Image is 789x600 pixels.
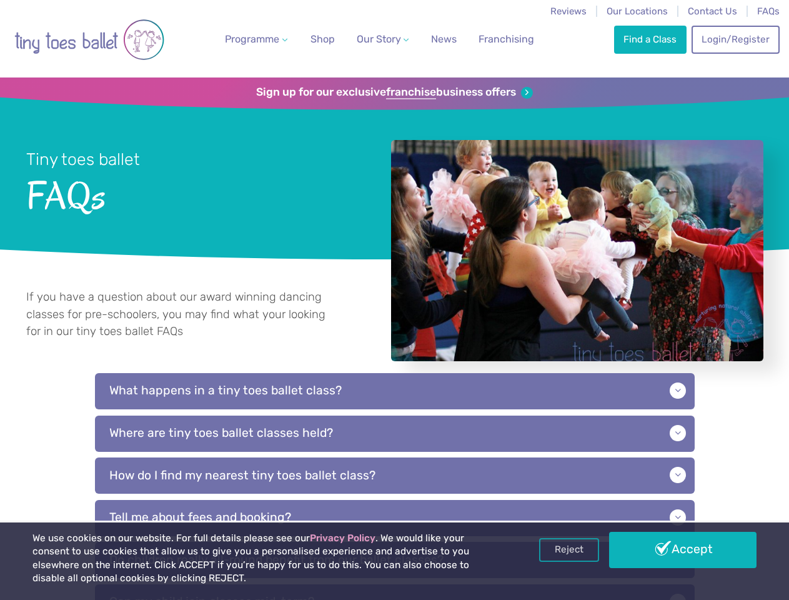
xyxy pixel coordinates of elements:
a: Franchising [474,27,539,52]
a: Reviews [550,6,587,17]
a: FAQs [757,6,780,17]
a: News [426,27,462,52]
p: Tell me about fees and booking? [95,500,695,536]
span: Shop [310,33,335,45]
a: Programme [220,27,292,52]
span: News [431,33,457,45]
p: We use cookies on our website. For full details please see our . We would like your consent to us... [32,532,503,586]
a: Our Locations [607,6,668,17]
a: Reject [539,538,599,562]
a: Find a Class [614,26,687,53]
p: What happens in a tiny toes ballet class? [95,373,695,409]
span: Franchising [479,33,534,45]
img: tiny toes ballet [14,8,164,71]
p: How do I find my nearest tiny toes ballet class? [95,457,695,494]
a: Privacy Policy [310,532,375,544]
p: If you have a question about our award winning dancing classes for pre-schoolers, you may find wh... [26,289,336,341]
strong: franchise [386,86,436,99]
span: FAQs [26,171,358,217]
a: Login/Register [692,26,779,53]
a: Our Story [351,27,414,52]
span: Programme [225,33,279,45]
p: Where are tiny toes ballet classes held? [95,416,695,452]
a: Sign up for our exclusivefranchisebusiness offers [256,86,533,99]
a: Shop [305,27,340,52]
small: Tiny toes ballet [26,149,140,169]
span: Our Story [357,33,401,45]
a: Contact Us [688,6,737,17]
a: Accept [609,532,757,568]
